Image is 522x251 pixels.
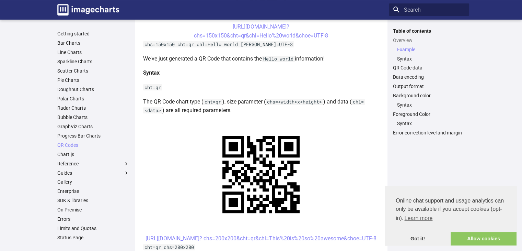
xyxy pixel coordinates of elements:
[389,3,469,16] input: Search
[143,54,379,63] p: We've just generated a QR Code that contains the information!
[393,83,465,89] a: Output format
[57,77,129,83] a: Pie Charts
[396,197,506,223] span: Online chat support and usage analytics can only be available if you accept cookies (opt-in).
[203,99,222,105] code: cht=qr
[57,225,129,231] a: Limits and Quotas
[393,130,465,136] a: Error correction level and margin
[143,41,294,47] code: chs=150x150 cht=qr chl=Hello world [PERSON_NAME]=UTF-8
[393,74,465,80] a: Data encoding
[57,40,129,46] a: Bar Charts
[57,216,129,222] a: Errors
[143,244,195,250] code: cht=qr chs=200x200
[57,170,129,176] label: Guides
[403,213,433,223] a: learn more about cookies
[393,46,465,62] nav: Overview
[397,46,465,53] a: Example
[393,65,465,71] a: QR Code data
[57,151,129,157] a: Chart.js
[194,23,328,39] a: [URL][DOMAIN_NAME]?chs=150x150&cht=qr&chl=Hello%20world&choe=UTF-8
[57,31,129,37] a: Getting started
[143,84,162,90] code: cht=qr
[57,179,129,185] a: Gallery
[57,123,129,130] a: GraphViz Charts
[57,114,129,120] a: Bubble Charts
[393,120,465,127] nav: Foreground Color
[207,120,315,229] img: chart
[262,56,295,62] code: Hello world
[57,234,129,241] a: Status Page
[393,102,465,108] nav: Background color
[57,142,129,148] a: QR Codes
[143,68,379,77] h4: Syntax
[57,58,129,65] a: Sparkline Charts
[397,56,465,62] a: Syntax
[57,96,129,102] a: Polar Charts
[393,92,465,99] a: Background color
[389,28,469,34] label: Table of contents
[57,207,129,213] a: On Premise
[266,99,323,105] code: chs=<width>x<height>
[393,37,465,43] a: Overview
[397,120,465,127] a: Syntax
[385,232,451,246] a: dismiss cookie message
[57,197,129,204] a: SDK & libraries
[57,133,129,139] a: Progress Bar Charts
[146,235,376,242] a: [URL][DOMAIN_NAME]? chs=200x200&cht=qr&chl=This%20is%20so%20awesome&choe=UTF-8
[451,232,517,246] a: allow cookies
[57,4,119,15] img: logo
[57,188,129,194] a: Enterprise
[385,186,517,245] div: cookieconsent
[397,102,465,108] a: Syntax
[57,49,129,55] a: Line Charts
[389,28,469,136] nav: Table of contents
[57,68,129,74] a: Scatter Charts
[57,86,129,92] a: Doughnut Charts
[57,105,129,111] a: Radar Charts
[57,161,129,167] label: Reference
[55,1,122,18] a: Image-Charts documentation
[143,97,379,115] p: The QR Code chart type ( ), size parameter ( ) and data ( ) are all required parameters.
[393,111,465,117] a: Foreground Color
